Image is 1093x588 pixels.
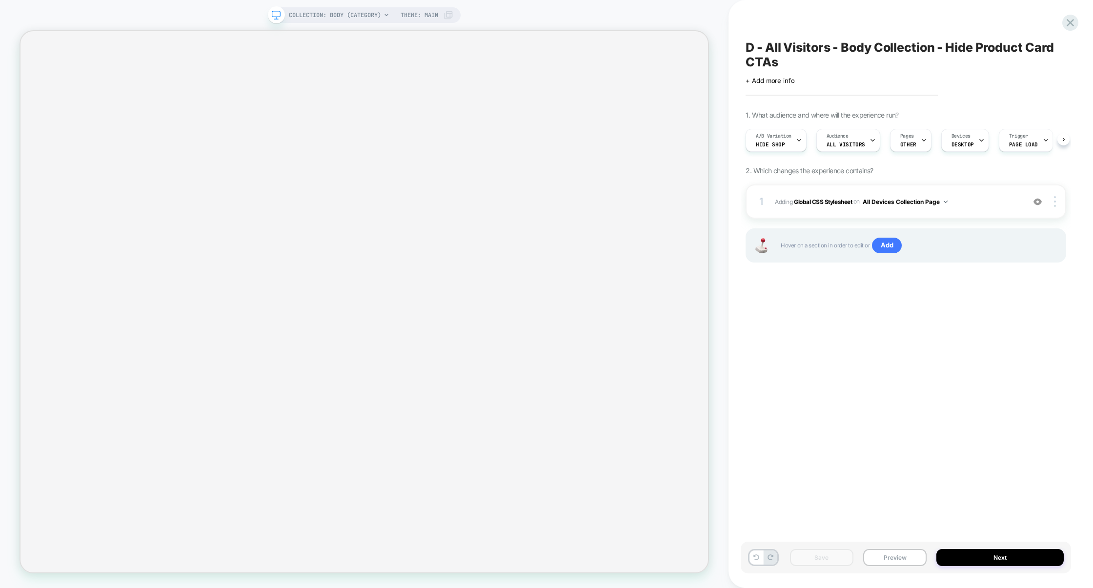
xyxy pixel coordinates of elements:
[900,133,914,140] span: Pages
[827,141,865,148] span: All Visitors
[289,7,381,23] span: COLLECTION: Body (Category)
[790,549,853,566] button: Save
[746,111,898,119] span: 1. What audience and where will the experience run?
[951,141,974,148] span: DESKTOP
[746,40,1066,69] span: D - All Visitors - Body Collection - Hide Product Card CTAs
[900,141,916,148] span: OTHER
[794,198,852,205] b: Global CSS Stylesheet
[746,166,873,175] span: 2. Which changes the experience contains?
[751,238,771,253] img: Joystick
[756,133,791,140] span: A/B Variation
[1054,196,1056,207] img: close
[827,133,849,140] span: Audience
[853,196,860,207] span: on
[872,238,902,253] span: Add
[863,549,927,566] button: Preview
[1009,133,1028,140] span: Trigger
[775,196,1020,208] span: Adding
[746,77,794,84] span: + Add more info
[756,193,766,210] div: 1
[401,7,438,23] span: Theme: MAIN
[951,133,971,140] span: Devices
[781,238,1055,253] span: Hover on a section in order to edit or
[1033,198,1042,206] img: crossed eye
[756,141,785,148] span: Hide Shop
[863,196,948,208] button: All Devices Collection Page
[1009,141,1038,148] span: Page Load
[944,201,948,203] img: down arrow
[936,549,1064,566] button: Next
